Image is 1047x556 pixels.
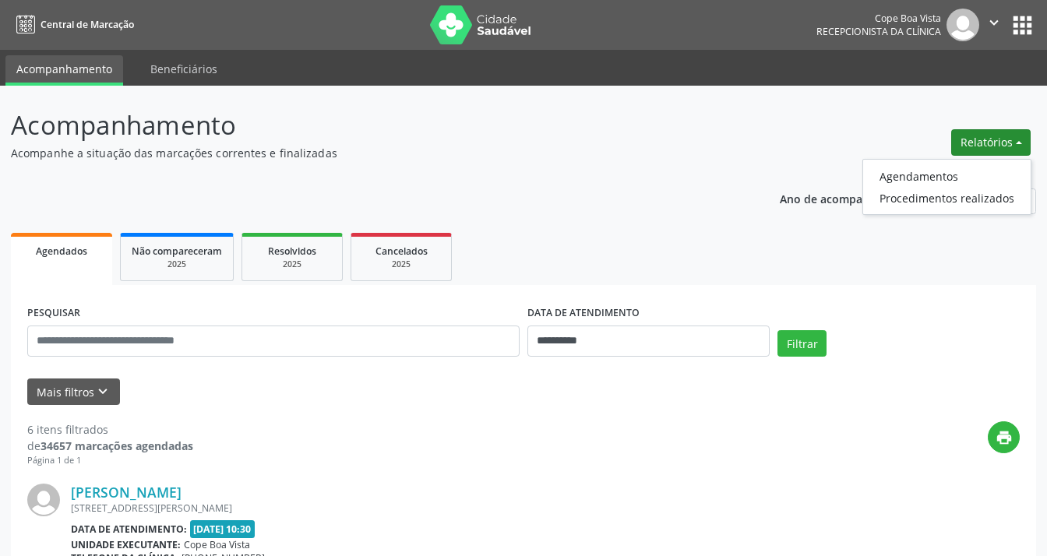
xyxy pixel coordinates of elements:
p: Acompanhe a situação das marcações correntes e finalizadas [11,145,728,161]
ul: Relatórios [862,159,1031,215]
button:  [979,9,1009,41]
p: Acompanhamento [11,106,728,145]
i:  [985,14,1003,31]
span: Resolvidos [268,245,316,258]
span: Cope Boa Vista [184,538,250,551]
b: Unidade executante: [71,538,181,551]
span: [DATE] 10:30 [190,520,256,538]
p: Ano de acompanhamento [780,188,918,208]
button: apps [1009,12,1036,39]
div: de [27,438,193,454]
label: PESQUISAR [27,301,80,326]
div: 2025 [253,259,331,270]
label: DATA DE ATENDIMENTO [527,301,640,326]
i: keyboard_arrow_down [94,383,111,400]
button: Relatórios [951,129,1031,156]
a: Beneficiários [139,55,228,83]
button: Filtrar [777,330,827,357]
div: 6 itens filtrados [27,421,193,438]
div: [STREET_ADDRESS][PERSON_NAME] [71,501,786,515]
strong: 34657 marcações agendadas [41,438,193,453]
div: Cope Boa Vista [816,12,941,25]
img: img [947,9,979,41]
button: print [988,421,1020,453]
div: 2025 [132,259,222,270]
img: img [27,484,60,516]
a: Procedimentos realizados [863,187,1031,209]
a: [PERSON_NAME] [71,484,182,501]
a: Agendamentos [863,165,1031,187]
a: Acompanhamento [5,55,123,86]
i: print [996,429,1013,446]
button: Mais filtroskeyboard_arrow_down [27,378,120,406]
span: Central de Marcação [41,18,134,31]
div: 2025 [362,259,440,270]
span: Recepcionista da clínica [816,25,941,38]
span: Agendados [36,245,87,258]
span: Cancelados [375,245,428,258]
b: Data de atendimento: [71,523,187,536]
div: Página 1 de 1 [27,454,193,467]
a: Central de Marcação [11,12,134,37]
span: Não compareceram [132,245,222,258]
